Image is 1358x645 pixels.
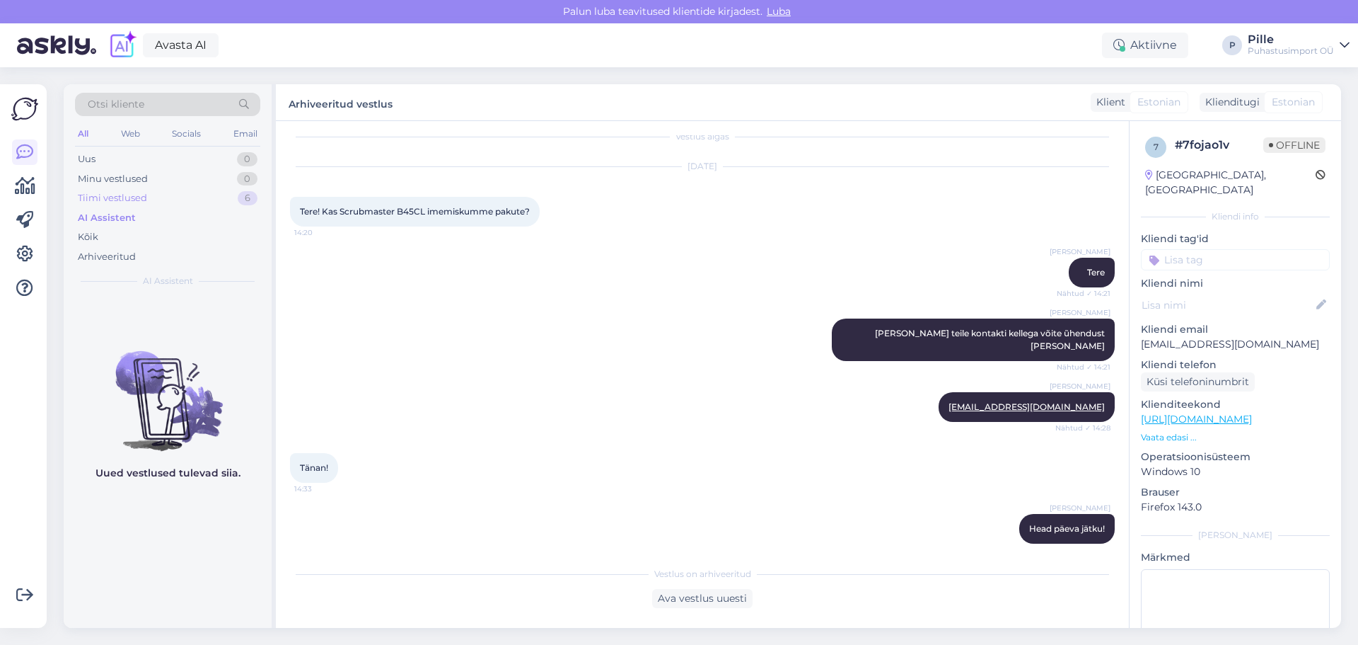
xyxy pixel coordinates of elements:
div: Uus [78,152,95,166]
p: [EMAIL_ADDRESS][DOMAIN_NAME] [1141,337,1330,352]
div: Arhiveeritud [78,250,136,264]
p: Kliendi email [1141,322,1330,337]
div: # 7fojao1v [1175,137,1263,154]
p: Märkmed [1141,550,1330,565]
p: Windows 10 [1141,464,1330,479]
span: Vestlus on arhiveeritud [654,568,751,581]
span: AI Assistent [143,275,193,287]
div: Ava vestlus uuesti [652,589,753,608]
a: PillePuhastusimport OÜ [1248,34,1350,57]
label: Arhiveeritud vestlus [289,93,393,112]
p: Kliendi telefon [1141,358,1330,372]
span: Offline [1263,137,1325,153]
p: Klienditeekond [1141,397,1330,412]
div: Email [231,125,260,143]
div: Pille [1248,34,1334,45]
div: [DATE] [290,160,1115,173]
div: Socials [169,125,204,143]
span: Nähtud ✓ 14:21 [1057,288,1110,299]
a: Avasta AI [143,33,219,57]
div: Kliendi info [1141,210,1330,223]
span: Tere! Kas Scrubmaster B45CL imemiskumme pakute? [300,206,530,217]
p: Vaata edasi ... [1141,431,1330,444]
span: 14:33 [294,484,347,494]
span: [PERSON_NAME] [1050,246,1110,257]
div: Vestlus algas [290,130,1115,143]
span: Luba [762,5,795,18]
div: Tiimi vestlused [78,191,147,205]
div: Klienditugi [1200,95,1260,110]
span: 14:33 [1057,544,1110,555]
div: Küsi telefoninumbrit [1141,372,1255,392]
div: Minu vestlused [78,172,148,186]
div: Web [118,125,143,143]
a: [URL][DOMAIN_NAME] [1141,413,1252,426]
span: 14:20 [294,227,347,238]
span: 7 [1154,142,1159,152]
p: Kliendi tag'id [1141,232,1330,246]
input: Lisa tag [1141,249,1330,270]
div: [GEOGRAPHIC_DATA], [GEOGRAPHIC_DATA] [1145,168,1316,198]
div: [PERSON_NAME] [1141,529,1330,542]
span: Tänan! [300,462,328,473]
a: [EMAIL_ADDRESS][DOMAIN_NAME] [948,401,1105,412]
div: Klient [1091,95,1125,110]
div: All [75,125,91,143]
p: Firefox 143.0 [1141,500,1330,515]
span: Tere [1087,267,1105,278]
p: Operatsioonisüsteem [1141,450,1330,464]
p: Kliendi nimi [1141,276,1330,291]
div: AI Assistent [78,211,136,225]
div: P [1222,35,1242,55]
span: Nähtud ✓ 14:28 [1055,423,1110,433]
img: explore-ai [108,30,137,60]
div: 0 [237,172,257,186]
span: [PERSON_NAME] [1050,503,1110,513]
div: Puhastusimport OÜ [1248,45,1334,57]
input: Lisa nimi [1142,297,1313,313]
p: Brauser [1141,485,1330,500]
span: Nähtud ✓ 14:21 [1057,362,1110,372]
span: Estonian [1137,95,1180,110]
span: Otsi kliente [88,97,144,112]
div: 0 [237,152,257,166]
img: No chats [64,326,272,453]
span: [PERSON_NAME] teile kontakti kellega võite ũhendust [PERSON_NAME] [875,328,1107,351]
span: [PERSON_NAME] [1050,381,1110,392]
span: [PERSON_NAME] [1050,307,1110,318]
div: Aktiivne [1102,33,1188,58]
div: Kõik [78,230,98,244]
img: Askly Logo [11,96,38,122]
span: Head päeva jätku! [1029,523,1105,534]
span: Estonian [1272,95,1315,110]
div: 6 [238,191,257,205]
p: Uued vestlused tulevad siia. [95,466,240,481]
